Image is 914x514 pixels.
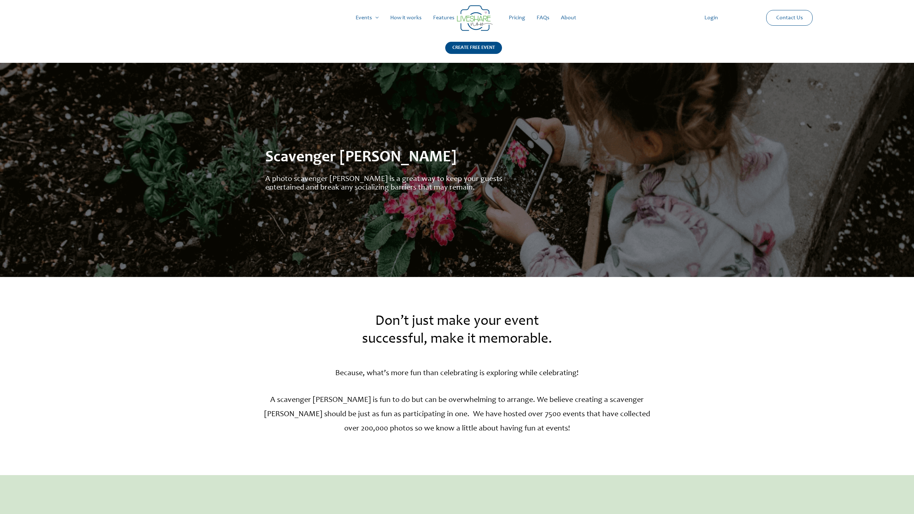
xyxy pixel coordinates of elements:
[427,6,460,29] a: Features
[262,393,653,436] p: A scavenger [PERSON_NAME] is fun to do but can be overwhelming to arrange. We believe creating a ...
[445,42,502,63] a: CREATE FREE EVENT
[385,6,427,29] a: How it works
[457,5,493,31] img: Group 14 | Live Photo Slideshow for Events | Create Free Events Album for Any Occasion
[531,6,555,29] a: FAQs
[12,6,902,29] nav: Site Navigation
[350,6,385,29] a: Events
[555,6,582,29] a: About
[262,366,653,381] p: Because, what’s more fun than celebrating is exploring while celebrating!
[770,10,809,25] a: Contact Us
[503,6,531,29] a: Pricing
[262,313,653,348] h2: Don’t just make your event successful, make it memorable.
[265,148,649,168] h2: Scavenger [PERSON_NAME]
[265,175,503,192] div: A photo scavenger [PERSON_NAME] is a great way to keep your guests entertained and break any soci...
[445,42,502,54] div: CREATE FREE EVENT
[699,6,724,29] a: Login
